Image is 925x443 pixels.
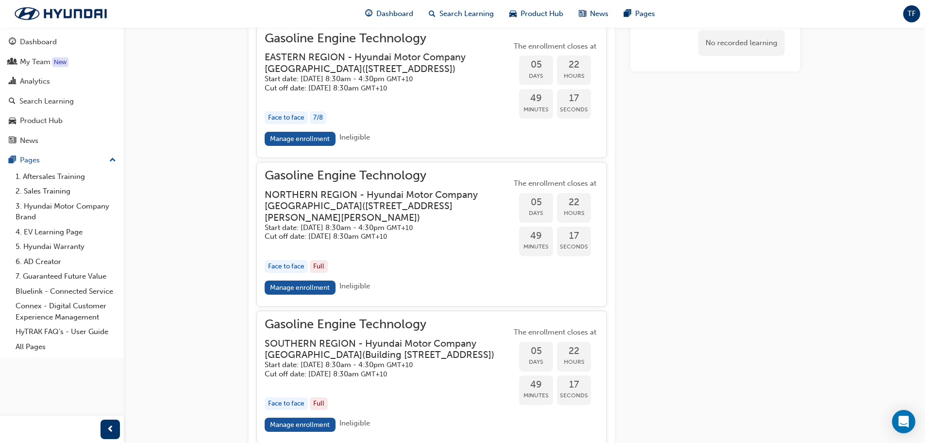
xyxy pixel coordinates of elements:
a: 4. EV Learning Page [12,225,120,240]
span: 22 [557,59,591,71]
h3: NORTHERN REGION - Hyundai Motor Company [GEOGRAPHIC_DATA] ( [STREET_ADDRESS][PERSON_NAME][PERSON_... [265,189,496,223]
span: Hours [557,71,591,82]
span: 49 [519,93,553,104]
button: Gasoline Engine TechnologyEASTERN REGION - Hyundai Motor Company [GEOGRAPHIC_DATA]([STREET_ADDRES... [265,33,599,150]
span: Hours [557,208,591,219]
a: Manage enrollment [265,418,336,432]
h5: Cut off date: [DATE] 8:30am [265,232,496,241]
span: search-icon [429,8,436,20]
span: Days [519,356,553,368]
span: pages-icon [624,8,631,20]
h5: Cut off date: [DATE] 8:30am [265,370,496,379]
div: Search Learning [19,96,74,107]
span: Gasoline Engine Technology [265,319,511,330]
span: Days [519,71,553,82]
h3: EASTERN REGION - Hyundai Motor Company [GEOGRAPHIC_DATA] ( [STREET_ADDRESS] ) [265,52,496,74]
a: Dashboard [4,33,120,51]
a: HyTRAK FAQ's - User Guide [12,324,120,339]
span: Search Learning [439,8,494,19]
a: car-iconProduct Hub [502,4,571,24]
a: 2. Sales Training [12,184,120,199]
a: Analytics [4,72,120,90]
a: Bluelink - Connected Service [12,284,120,299]
a: Manage enrollment [265,281,336,295]
a: news-iconNews [571,4,616,24]
span: 49 [519,379,553,390]
span: pages-icon [9,156,16,165]
span: search-icon [9,97,16,106]
div: Tooltip anchor [52,57,68,67]
span: 05 [519,197,553,208]
div: No recorded learning [698,30,785,56]
a: pages-iconPages [616,4,663,24]
span: The enrollment closes at [511,327,599,338]
img: Trak [5,3,117,24]
span: Minutes [519,241,553,252]
span: Seconds [557,104,591,115]
div: 7 / 8 [310,111,326,124]
span: Ineligible [339,282,370,290]
div: Analytics [20,76,50,87]
span: Australian Eastern Standard Time GMT+10 [361,370,387,378]
span: 17 [557,93,591,104]
button: TF [903,5,920,22]
span: The enrollment closes at [511,178,599,189]
button: Pages [4,151,120,169]
span: Gasoline Engine Technology [265,33,511,44]
span: 22 [557,346,591,357]
span: Australian Eastern Standard Time GMT+10 [387,361,413,369]
div: Full [310,260,328,273]
span: Pages [635,8,655,19]
span: news-icon [579,8,586,20]
a: 3. Hyundai Motor Company Brand [12,199,120,225]
span: guage-icon [9,38,16,47]
a: search-iconSearch Learning [421,4,502,24]
h5: Start date: [DATE] 8:30am - 4:30pm [265,74,496,84]
span: prev-icon [107,424,114,436]
a: Product Hub [4,112,120,130]
div: Open Intercom Messenger [892,410,915,433]
span: Minutes [519,390,553,401]
span: Minutes [519,104,553,115]
span: 05 [519,346,553,357]
a: 1. Aftersales Training [12,169,120,184]
span: The enrollment closes at [511,41,599,52]
span: car-icon [9,117,16,125]
a: guage-iconDashboard [357,4,421,24]
div: Face to face [265,397,308,410]
span: Australian Eastern Standard Time GMT+10 [387,224,413,232]
h5: Start date: [DATE] 8:30am - 4:30pm [265,360,496,370]
span: Hours [557,356,591,368]
span: up-icon [109,154,116,167]
span: 05 [519,59,553,71]
button: DashboardMy TeamAnalyticsSearch LearningProduct HubNews [4,31,120,151]
button: Gasoline Engine TechnologyNORTHERN REGION - Hyundai Motor Company [GEOGRAPHIC_DATA]([STREET_ADDRE... [265,170,599,299]
a: Manage enrollment [265,132,336,146]
span: TF [908,8,916,19]
span: Ineligible [339,419,370,427]
span: car-icon [509,8,517,20]
a: 7. Guaranteed Future Value [12,269,120,284]
span: 22 [557,197,591,208]
a: 5. Hyundai Warranty [12,239,120,254]
span: 17 [557,379,591,390]
span: news-icon [9,137,16,145]
div: Face to face [265,260,308,273]
div: News [20,135,38,146]
a: All Pages [12,339,120,354]
span: 49 [519,230,553,242]
a: Search Learning [4,92,120,110]
h3: SOUTHERN REGION - Hyundai Motor Company [GEOGRAPHIC_DATA] ( Building [STREET_ADDRESS] ) [265,338,496,361]
span: Product Hub [521,8,563,19]
span: Dashboard [376,8,413,19]
span: people-icon [9,58,16,67]
span: Gasoline Engine Technology [265,170,511,181]
span: Seconds [557,241,591,252]
div: My Team [20,56,50,68]
span: Australian Eastern Standard Time GMT+10 [387,75,413,83]
span: Seconds [557,390,591,401]
a: News [4,132,120,150]
span: Ineligible [339,133,370,142]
